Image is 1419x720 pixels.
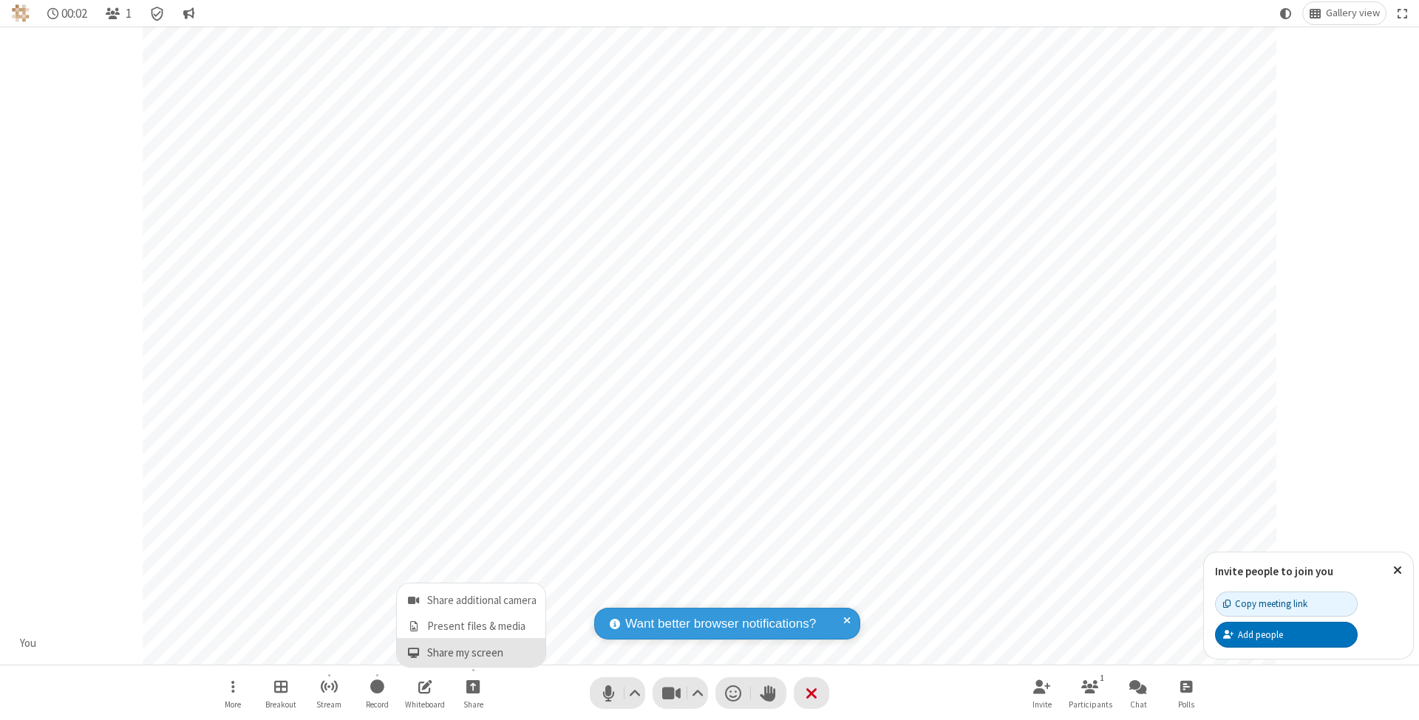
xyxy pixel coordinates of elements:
button: Change layout [1303,2,1386,24]
span: 00:02 [61,7,87,21]
span: More [225,700,241,709]
button: Mute (⌘+Shift+A) [590,677,645,709]
button: Invite participants (⌘+Shift+I) [1020,672,1064,714]
button: Start recording [355,672,399,714]
span: Record [366,700,389,709]
button: Share my screen [397,638,545,667]
div: Copy meeting link [1223,597,1307,611]
button: Close popover [1382,552,1413,589]
button: Manage Breakout Rooms [259,672,303,714]
span: Stream [316,700,341,709]
button: Open menu [451,672,495,714]
span: Gallery view [1326,7,1380,19]
div: Meeting details Encryption enabled [143,2,171,24]
span: Invite [1032,700,1052,709]
button: Send a reaction [715,677,751,709]
button: End or leave meeting [794,677,829,709]
button: Conversation [177,2,200,24]
button: Add people [1215,622,1358,647]
span: Whiteboard [405,700,445,709]
button: Open poll [1164,672,1208,714]
button: Open participant list [1068,672,1112,714]
button: Open menu [211,672,255,714]
button: Present files & media [397,612,545,638]
button: Using system theme [1274,2,1298,24]
div: 1 [1096,671,1109,685]
button: Open shared whiteboard [403,672,447,714]
button: Start streaming [307,672,351,714]
span: Chat [1130,700,1147,709]
button: Raise hand [751,677,786,709]
button: Fullscreen [1392,2,1414,24]
span: Breakout [265,700,296,709]
button: Copy meeting link [1215,592,1358,617]
label: Invite people to join you [1215,564,1333,578]
div: Timer [41,2,94,24]
span: 1 [126,7,132,21]
button: Video setting [688,677,708,709]
button: Stop video (⌘+Shift+V) [653,677,708,709]
span: Polls [1178,700,1194,709]
span: Share [463,700,483,709]
button: Audio settings [625,677,645,709]
span: Present files & media [427,620,537,633]
span: Want better browser notifications? [625,614,816,634]
span: Share additional camera [427,594,537,607]
button: Open chat [1116,672,1160,714]
span: Share my screen [427,647,537,659]
img: QA Selenium DO NOT DELETE OR CHANGE [12,4,30,22]
span: Participants [1069,700,1112,709]
button: Open participant list [99,2,137,24]
button: Share additional camera [397,583,545,612]
div: You [15,635,42,652]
